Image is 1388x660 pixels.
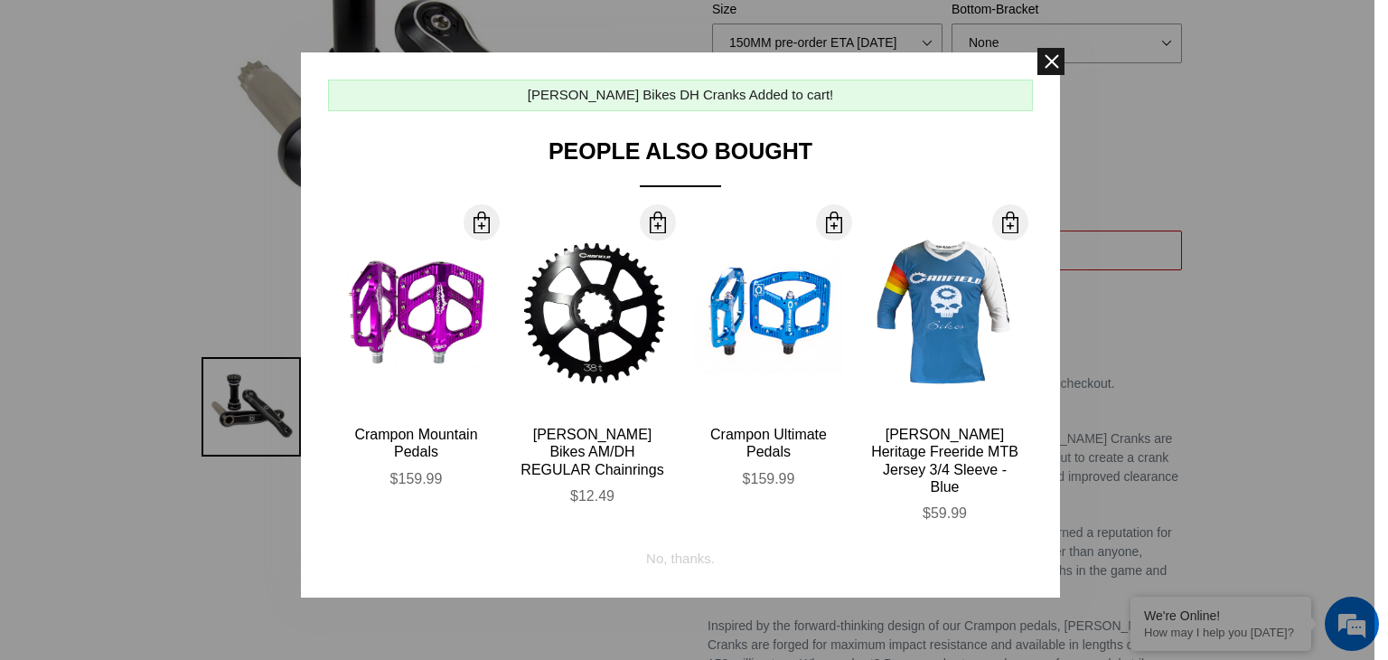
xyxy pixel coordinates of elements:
[296,9,340,52] div: Minimize live chat window
[121,101,331,125] div: Chat with us now
[58,90,103,136] img: d_696896380_company_1647369064580_696896380
[390,471,443,486] span: $159.99
[694,239,843,388] img: Canfield-Crampon-Ultimate-Blue_large.jpg
[694,426,843,460] div: Crampon Ultimate Pedals
[570,488,614,504] span: $12.49
[743,471,795,486] span: $159.99
[342,239,491,388] img: Canfield-Crampon-Mountain-Purple-Shopify_large.jpg
[342,426,491,460] div: Crampon Mountain Pedals
[20,99,47,127] div: Navigation go back
[923,505,967,521] span: $59.99
[646,535,715,570] div: No, thanks.
[518,426,667,478] div: [PERSON_NAME] Bikes AM/DH REGULAR Chainrings
[518,240,667,387] img: 38T_Ring_Back_large.png
[9,456,344,519] textarea: Type your message and hit 'Enter'
[870,426,1019,495] div: [PERSON_NAME] Heritage Freeride MTB Jersey 3/4 Sleeve - Blue
[328,138,1033,187] div: People Also Bought
[528,85,833,106] div: [PERSON_NAME] Bikes DH Cranks Added to cart!
[870,239,1019,388] img: Canfield-Hertiage-Jersey-Blue-Front_large.jpg
[105,209,249,391] span: We're online!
